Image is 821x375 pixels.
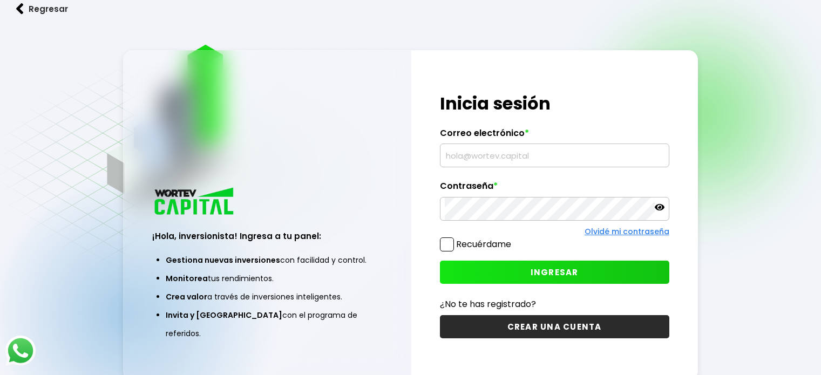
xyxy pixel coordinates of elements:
span: INGRESAR [531,267,579,278]
span: Crea valor [166,291,207,302]
img: flecha izquierda [16,3,24,15]
span: Gestiona nuevas inversiones [166,255,280,265]
li: con el programa de referidos. [166,306,368,343]
img: logo_wortev_capital [152,186,238,218]
h1: Inicia sesión [440,91,669,117]
p: ¿No te has registrado? [440,297,669,311]
li: a través de inversiones inteligentes. [166,288,368,306]
h3: ¡Hola, inversionista! Ingresa a tu panel: [152,230,382,242]
a: Olvidé mi contraseña [585,226,669,237]
li: tus rendimientos. [166,269,368,288]
button: CREAR UNA CUENTA [440,315,669,338]
img: logos_whatsapp-icon.242b2217.svg [5,336,36,366]
li: con facilidad y control. [166,251,368,269]
button: INGRESAR [440,261,669,284]
span: Invita y [GEOGRAPHIC_DATA] [166,310,282,321]
a: ¿No te has registrado?CREAR UNA CUENTA [440,297,669,338]
label: Recuérdame [456,238,511,250]
label: Correo electrónico [440,128,669,144]
label: Contraseña [440,181,669,197]
input: hola@wortev.capital [445,144,664,167]
span: Monitorea [166,273,208,284]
